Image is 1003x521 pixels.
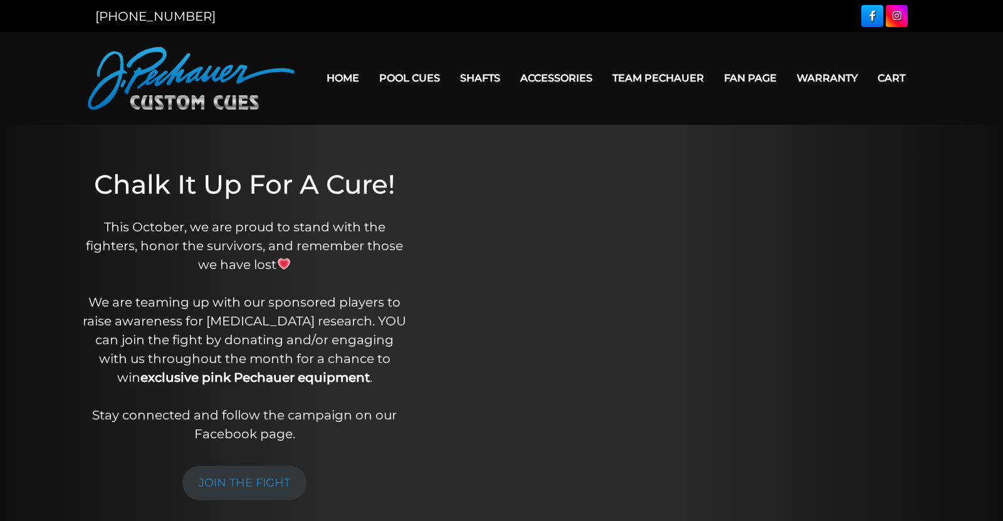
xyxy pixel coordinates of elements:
[88,47,295,110] img: Pechauer Custom Cues
[369,62,450,94] a: Pool Cues
[182,466,307,500] a: JOIN THE FIGHT
[81,169,407,200] h1: Chalk It Up For A Cure!
[714,62,787,94] a: Fan Page
[81,218,407,443] p: This October, we are proud to stand with the fighters, honor the survivors, and remember those we...
[450,62,510,94] a: Shafts
[787,62,868,94] a: Warranty
[868,62,915,94] a: Cart
[95,9,216,24] a: [PHONE_NUMBER]
[317,62,369,94] a: Home
[140,370,370,385] strong: exclusive pink Pechauer equipment
[510,62,602,94] a: Accessories
[278,258,290,270] img: 💗
[602,62,714,94] a: Team Pechauer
